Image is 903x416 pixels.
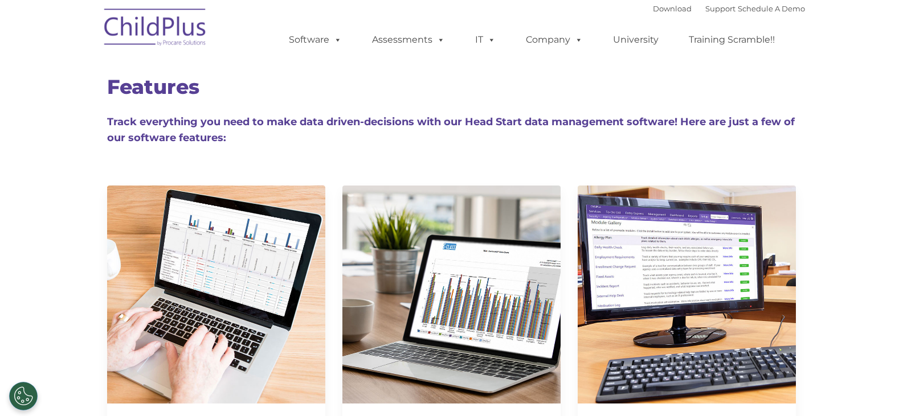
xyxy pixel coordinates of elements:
a: Company [514,28,594,51]
a: IT [464,28,507,51]
a: Software [277,28,353,51]
a: Training Scramble!! [677,28,786,51]
img: CLASS-750 [342,186,561,403]
button: Cookies Settings [9,382,38,410]
a: Support [705,4,736,13]
a: University [602,28,670,51]
img: ModuleDesigner750 [578,186,796,403]
a: Schedule A Demo [738,4,805,13]
span: Track everything you need to make data driven-decisions with our Head Start data management softw... [107,116,795,144]
a: Download [653,4,692,13]
span: Features [107,75,199,99]
font: | [653,4,805,13]
img: ChildPlus by Procare Solutions [99,1,213,57]
img: Dash [107,186,325,403]
a: Assessments [361,28,456,51]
